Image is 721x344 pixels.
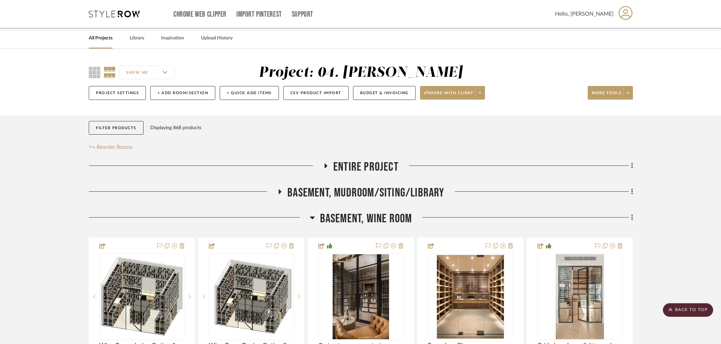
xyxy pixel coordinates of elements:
scroll-to-top-button: BACK TO TOP [663,303,713,317]
button: Budget & Invoicing [353,86,416,100]
div: Displaying 868 products [150,121,201,135]
span: Basement, Wine Room [320,211,412,226]
span: Entire Project [333,160,399,174]
div: 0 [209,254,294,340]
a: Import Pinterest [236,12,282,17]
div: 0 [428,254,513,340]
a: Upload History [201,34,233,43]
img: Crate storage, countertop space, darker wood finish [333,254,389,339]
a: Support [292,12,313,17]
button: Share with client [420,86,485,100]
button: + Add Room/Section [150,86,215,100]
a: All Projects [89,34,113,43]
button: Filter Products [89,121,144,135]
div: 0 [100,254,184,340]
div: 0 [538,254,622,340]
button: More tools [588,86,633,100]
img: Frameless Glass, Counterspace, Lighter wood [429,255,512,339]
button: Reorder Rooms [89,143,133,151]
span: Basement, Mudroom/Siting/Library [287,186,444,200]
button: + Quick Add Items [220,86,279,100]
a: Chrome Web Clipper [173,12,227,17]
span: Share with client [424,90,474,101]
a: Library [130,34,144,43]
span: More tools [592,90,621,101]
div: Project: 04. [PERSON_NAME] [259,66,463,80]
img: Wine Room Design Option 2 [209,258,293,335]
span: Reorder Rooms [97,143,133,151]
img: Grid glass doors, light wood [556,254,604,339]
button: Project Settings [89,86,146,100]
a: Inspiration [161,34,184,43]
button: CSV Product Import [283,86,349,100]
div: 0 [319,254,403,340]
img: Wine Room design Option 1 [100,256,184,338]
span: Hello, [PERSON_NAME] [555,10,614,18]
